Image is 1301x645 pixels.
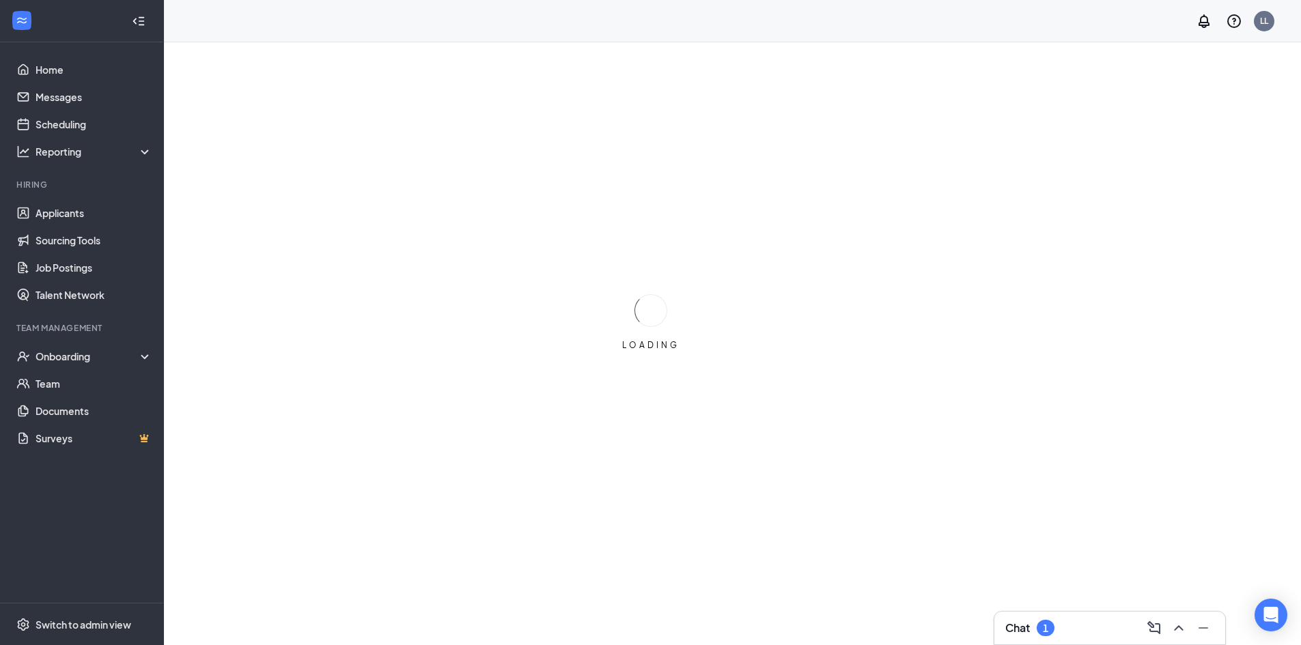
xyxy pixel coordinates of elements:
div: Team Management [16,322,150,334]
a: Applicants [36,199,152,227]
a: Sourcing Tools [36,227,152,254]
svg: QuestionInfo [1226,13,1242,29]
div: Switch to admin view [36,618,131,631]
svg: Collapse [132,14,145,28]
div: LL [1260,15,1268,27]
svg: ChevronUp [1171,620,1187,636]
svg: UserCheck [16,349,30,363]
a: Home [36,56,152,83]
a: SurveysCrown [36,425,152,452]
a: Job Postings [36,254,152,281]
svg: WorkstreamLogo [15,14,29,27]
svg: Analysis [16,145,30,158]
a: Team [36,370,152,397]
div: Reporting [36,145,153,158]
div: 1 [1043,622,1048,634]
svg: Minimize [1195,620,1212,636]
div: Hiring [16,179,150,190]
a: Messages [36,83,152,111]
button: Minimize [1192,617,1214,639]
svg: Settings [16,618,30,631]
svg: Notifications [1196,13,1212,29]
h3: Chat [1005,620,1030,635]
div: Open Intercom Messenger [1255,599,1287,631]
svg: ComposeMessage [1146,620,1162,636]
div: LOADING [617,339,685,351]
button: ChevronUp [1168,617,1190,639]
a: Talent Network [36,281,152,309]
a: Scheduling [36,111,152,138]
a: Documents [36,397,152,425]
div: Onboarding [36,349,141,363]
button: ComposeMessage [1143,617,1165,639]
